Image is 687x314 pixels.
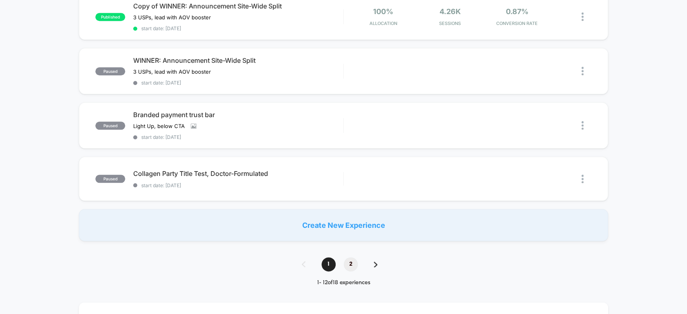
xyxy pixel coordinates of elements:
span: 1 [322,257,336,271]
div: 1 - 12 of 18 experiences [294,279,394,286]
span: 2 [344,257,358,271]
span: Sessions [419,21,481,26]
img: close [582,121,584,130]
img: pagination forward [374,262,378,267]
div: Create New Experience [79,209,608,241]
span: 3 USPs, lead with AOV booster [133,14,211,21]
span: WINNER: Announcement Site-Wide Split [133,56,343,64]
img: close [582,175,584,183]
span: start date: [DATE] [133,80,343,86]
span: Allocation [369,21,397,26]
span: paused [95,67,125,75]
span: CONVERSION RATE [485,21,548,26]
span: Copy of WINNER: Announcement Site-Wide Split [133,2,343,10]
span: Collagen Party Title Test, Doctor-Formulated [133,169,343,178]
span: 3 USPs, lead with AOV booster [133,68,211,75]
span: start date: [DATE] [133,182,343,188]
img: close [582,12,584,21]
span: Light Up, below CTA [133,123,185,129]
span: 100% [373,7,393,16]
span: start date: [DATE] [133,134,343,140]
span: 4.26k [439,7,461,16]
img: close [582,67,584,75]
span: paused [95,122,125,130]
span: published [95,13,125,21]
span: start date: [DATE] [133,25,343,31]
span: Branded payment trust bar [133,111,343,119]
span: paused [95,175,125,183]
span: 0.87% [505,7,528,16]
